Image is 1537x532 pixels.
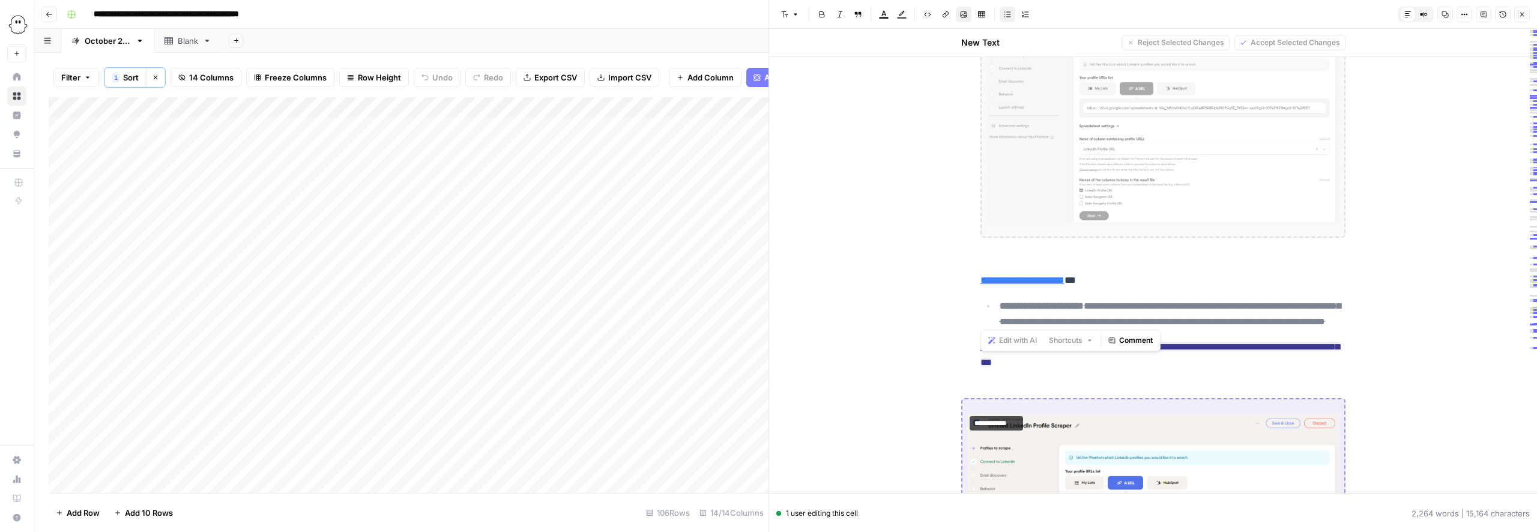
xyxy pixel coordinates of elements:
[608,71,651,83] span: Import CSV
[7,470,26,489] a: Usage
[687,71,734,83] span: Add Column
[123,71,139,83] span: Sort
[7,450,26,470] a: Settings
[7,125,26,144] a: Opportunities
[590,68,659,87] button: Import CSV
[7,67,26,86] a: Home
[465,68,511,87] button: Redo
[1234,35,1345,50] button: Accept Selected Changes
[1119,335,1153,346] span: Comment
[358,71,401,83] span: Row Height
[107,503,180,522] button: Add 10 Rows
[189,71,234,83] span: 14 Columns
[49,503,107,522] button: Add Row
[112,73,119,82] div: 1
[7,10,26,40] button: Workspace: PhantomBuster
[746,68,837,87] button: Add Power Agent
[999,335,1037,346] span: Edit with AI
[961,37,1000,49] h2: New Text
[178,35,198,47] div: Blank
[516,68,585,87] button: Export CSV
[154,29,222,53] a: Blank
[7,86,26,106] a: Browse
[1412,507,1530,519] div: 2,264 words | 15,164 characters
[114,73,118,82] span: 1
[67,507,100,519] span: Add Row
[534,71,577,83] span: Export CSV
[61,71,80,83] span: Filter
[1122,35,1230,50] button: Reject Selected Changes
[7,489,26,508] a: Learning Hub
[776,508,858,519] div: 1 user editing this cell
[432,71,453,83] span: Undo
[641,503,695,522] div: 106 Rows
[1251,37,1340,48] span: Accept Selected Changes
[85,35,131,47] div: [DATE] edits
[1049,335,1083,346] span: Shortcuts
[265,71,327,83] span: Freeze Columns
[339,68,409,87] button: Row Height
[7,508,26,527] button: Help + Support
[484,71,503,83] span: Redo
[414,68,460,87] button: Undo
[61,29,154,53] a: [DATE] edits
[125,507,173,519] span: Add 10 Rows
[695,503,768,522] div: 14/14 Columns
[1138,37,1224,48] span: Reject Selected Changes
[7,106,26,125] a: Insights
[171,68,241,87] button: 14 Columns
[7,14,29,35] img: PhantomBuster Logo
[7,144,26,163] a: Your Data
[53,68,99,87] button: Filter
[246,68,334,87] button: Freeze Columns
[983,333,1042,348] button: Edit with AI
[104,68,146,87] button: 1Sort
[669,68,741,87] button: Add Column
[1104,333,1158,348] button: Comment
[1044,333,1098,348] button: Shortcuts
